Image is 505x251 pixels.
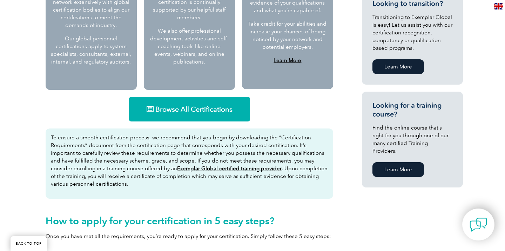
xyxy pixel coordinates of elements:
[51,134,328,188] p: To ensure a smooth certification process, we recommend that you begin by downloading the “Certifi...
[155,106,233,113] span: Browse All Certifications
[494,3,503,9] img: en
[51,35,132,66] p: Our global personnel certifications apply to system specialists, consultants, external, internal,...
[46,215,333,226] h2: How to apply for your certification in 5 easy steps?
[372,162,424,177] a: Learn More
[372,124,452,155] p: Find the online course that’s right for you through one of our many certified Training Providers.
[129,97,250,121] a: Browse All Certifications
[470,216,487,233] img: contact-chat.png
[372,59,424,74] a: Learn More
[274,57,301,64] a: Learn More
[11,236,47,251] a: BACK TO TOP
[248,20,327,51] p: Take credit for your abilities and increase your chances of being noticed by your network and pot...
[149,27,230,66] p: We also offer professional development activities and self-coaching tools like online events, web...
[46,232,333,240] p: Once you have met all the requirements, you’re ready to apply for your certification. Simply foll...
[372,101,452,119] h3: Looking for a training course?
[177,165,282,172] a: Exemplar Global certified training provider
[372,13,452,52] p: Transitioning to Exemplar Global is easy! Let us assist you with our certification recognition, c...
